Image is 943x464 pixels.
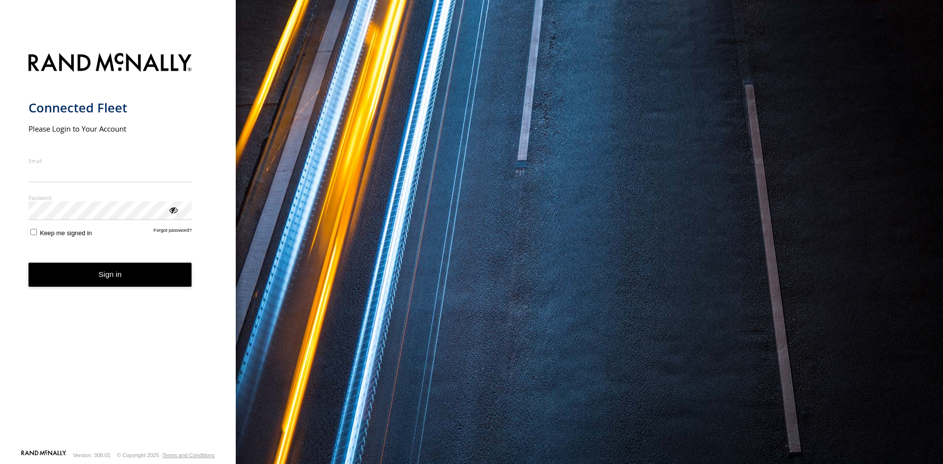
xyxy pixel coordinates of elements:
input: Keep me signed in [30,229,37,235]
a: Terms and Conditions [163,452,215,458]
a: Visit our Website [21,450,66,460]
div: ViewPassword [168,205,178,215]
form: main [28,47,208,449]
div: © Copyright 2025 - [117,452,215,458]
label: Password [28,194,192,201]
h2: Please Login to Your Account [28,124,192,134]
h1: Connected Fleet [28,100,192,116]
label: Email [28,157,192,164]
a: Forgot password? [154,227,192,237]
button: Sign in [28,263,192,287]
span: Keep me signed in [40,229,92,237]
div: Version: 308.01 [73,452,111,458]
img: Rand McNally [28,51,192,76]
